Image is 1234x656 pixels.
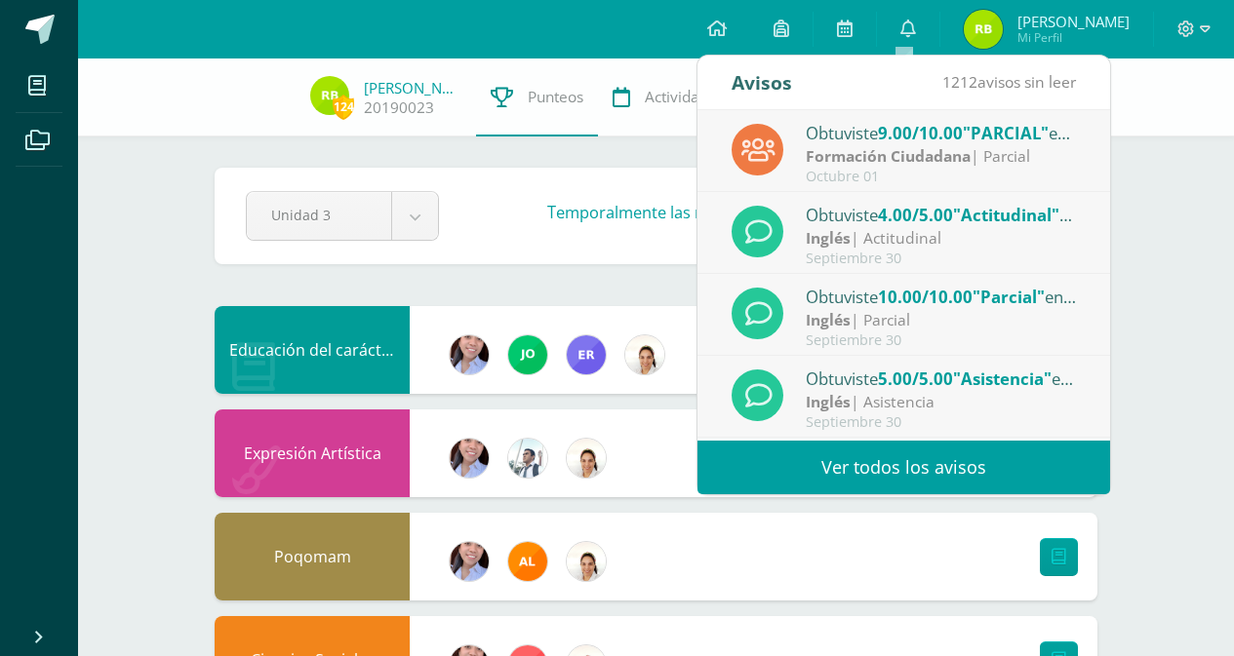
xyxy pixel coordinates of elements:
span: 1212 [942,71,977,93]
img: c34502f523e97d30f37deab6a9f3e9ee.png [964,10,1003,49]
span: Punteos [528,87,583,107]
div: Septiembre 30 [806,414,1077,431]
div: Obtuviste en [806,366,1077,391]
strong: Inglés [806,391,851,412]
div: Avisos [732,56,792,109]
img: f40ab776e133598a06cc6745553dbff1.png [450,335,489,374]
a: [PERSON_NAME] [364,78,461,97]
img: 1b1251ea9f444567f905a481f694c0cf.png [625,335,664,374]
img: 1b1251ea9f444567f905a481f694c0cf.png [567,542,606,581]
div: | Actitudinal [806,227,1077,250]
span: 10.00/10.00 [878,286,973,308]
span: [PERSON_NAME] [1017,12,1130,31]
img: 24e93427354e2860561080e027862b98.png [567,335,606,374]
div: Obtuviste en [806,202,1077,227]
img: f40ab776e133598a06cc6745553dbff1.png [450,439,489,478]
a: Unidad 3 [247,192,438,240]
strong: Formación Ciudadana [806,145,971,167]
div: Obtuviste en [806,120,1077,145]
span: 9.00/10.00 [878,122,963,144]
span: "Asistencia" [953,367,1052,390]
img: c34502f523e97d30f37deab6a9f3e9ee.png [310,76,349,115]
div: | Parcial [806,145,1077,168]
img: 51441d6dd36061300e3a4a53edaa07ef.png [508,439,547,478]
span: Unidad 3 [271,192,367,238]
span: "PARCIAL" [963,122,1049,144]
div: Educación del carácter [215,306,410,394]
span: 4.00/5.00 [878,204,953,226]
span: "Parcial" [973,286,1045,308]
strong: Inglés [806,227,851,249]
a: Punteos [476,58,598,136]
img: 1b1251ea9f444567f905a481f694c0cf.png [567,439,606,478]
span: 124 [333,95,354,119]
span: Mi Perfil [1017,29,1130,46]
a: Ver todos los avisos [697,441,1110,494]
div: Septiembre 30 [806,332,1077,349]
div: | Parcial [806,309,1077,331]
img: b67223fa3993a94addc99f06520921b7.png [508,542,547,581]
strong: Inglés [806,309,851,330]
img: f40ab776e133598a06cc6745553dbff1.png [450,542,489,581]
a: 20190023 [364,97,434,118]
span: "Actitudinal" [953,204,1072,226]
span: Actividades [645,87,724,107]
div: Expresión Artística [215,409,410,497]
span: avisos sin leer [942,71,1076,93]
span: 5.00/5.00 [878,367,953,390]
div: Poqomam [215,513,410,600]
div: Obtuviste en [806,284,1077,309]
h3: Temporalmente las notas . [547,201,974,223]
div: Septiembre 30 [806,251,1077,267]
div: Octubre 01 [806,169,1077,185]
img: 930ffec0c8d1ef0c37ab47b6612611e5.png [508,335,547,374]
div: | Asistencia [806,391,1077,413]
a: Actividades [598,58,738,136]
